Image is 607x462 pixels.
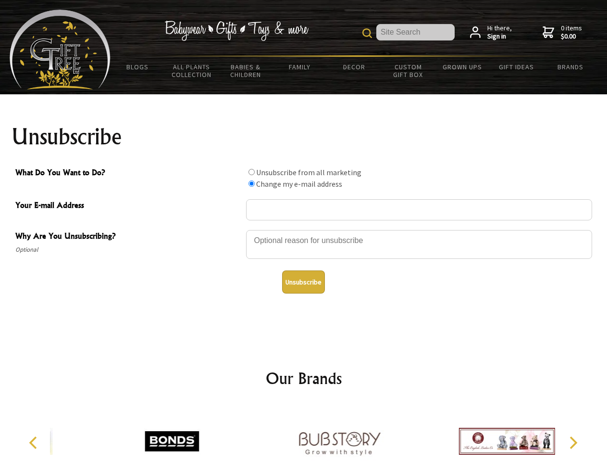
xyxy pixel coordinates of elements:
a: Hi there,Sign in [470,24,512,41]
strong: $0.00 [561,32,582,41]
a: 0 items$0.00 [543,24,582,41]
input: What Do You Want to Do? [248,180,255,187]
strong: Sign in [487,32,512,41]
a: Grown Ups [435,57,489,77]
a: BLOGS [111,57,165,77]
button: Unsubscribe [282,270,325,294]
span: Optional [15,244,241,256]
a: Gift Ideas [489,57,544,77]
span: Your E-mail Address [15,199,241,213]
textarea: Why Are You Unsubscribing? [246,230,592,259]
input: Your E-mail Address [246,199,592,220]
a: Brands [544,57,598,77]
a: Custom Gift Box [381,57,435,85]
a: Babies & Children [219,57,273,85]
label: Unsubscribe from all marketing [256,167,361,177]
a: Decor [327,57,381,77]
h1: Unsubscribe [12,125,596,148]
span: 0 items [561,24,582,41]
label: Change my e-mail address [256,179,342,189]
img: Babyware - Gifts - Toys and more... [10,10,111,90]
input: What Do You Want to Do? [248,169,255,175]
span: Why Are You Unsubscribing? [15,230,241,244]
input: Site Search [376,24,455,40]
button: Previous [24,432,45,453]
img: product search [362,28,372,38]
a: All Plants Collection [165,57,219,85]
h2: Our Brands [19,367,588,390]
button: Next [562,432,583,453]
a: Family [273,57,327,77]
img: Babywear - Gifts - Toys & more [164,21,309,41]
span: Hi there, [487,24,512,41]
span: What Do You Want to Do? [15,167,241,180]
